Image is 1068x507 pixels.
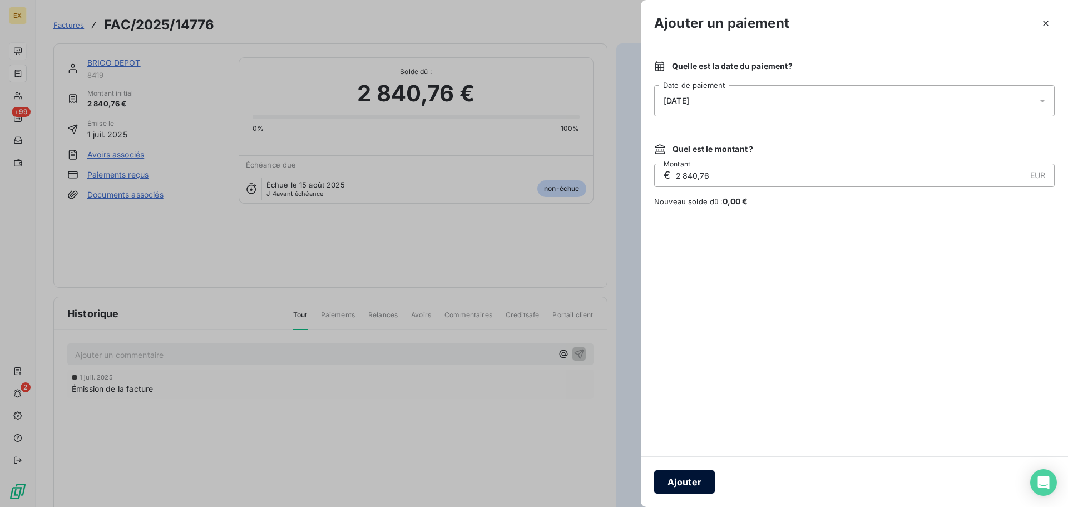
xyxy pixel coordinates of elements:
[654,470,715,494] button: Ajouter
[664,96,689,105] span: [DATE]
[654,13,789,33] h3: Ajouter un paiement
[1030,469,1057,496] div: Open Intercom Messenger
[672,61,793,72] span: Quelle est la date du paiement ?
[723,196,748,206] span: 0,00 €
[673,144,753,155] span: Quel est le montant ?
[654,196,1055,207] span: Nouveau solde dû :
